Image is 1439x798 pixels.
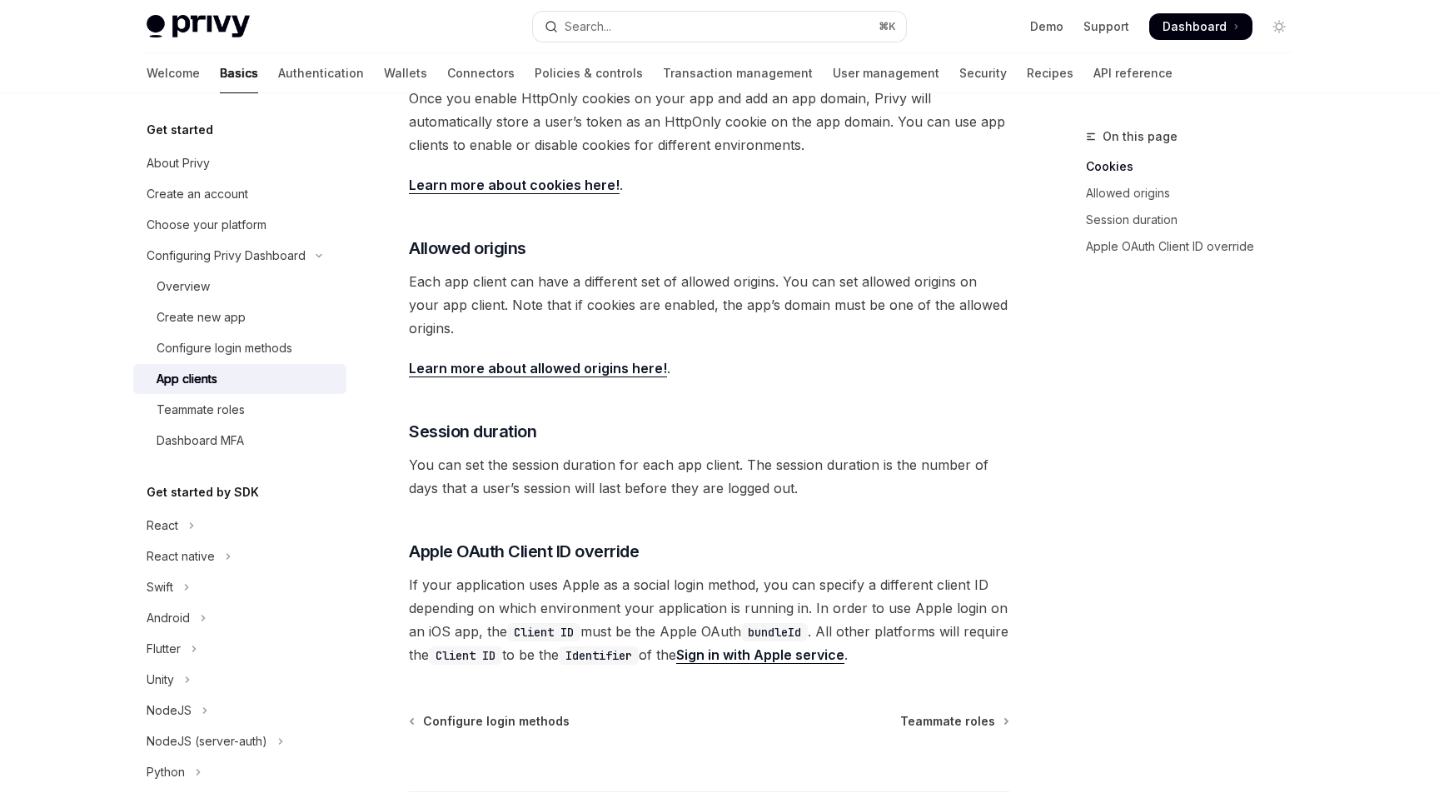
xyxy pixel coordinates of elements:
span: Allowed origins [409,237,526,260]
div: React [147,516,178,536]
button: Toggle Flutter section [133,634,346,664]
span: If your application uses Apple as a social login method, you can specify a different client ID de... [409,573,1009,666]
h5: Get started by SDK [147,482,259,502]
a: About Privy [133,148,346,178]
img: light logo [147,15,250,38]
button: Toggle Python section [133,757,346,787]
span: ⌘ K [879,20,896,33]
span: Apple OAuth Client ID override [409,540,639,563]
a: User management [833,53,939,93]
a: Create new app [133,302,346,332]
code: bundleId [741,623,808,641]
h5: Get started [147,120,213,140]
button: Toggle React section [133,511,346,541]
div: Android [147,608,190,628]
a: Learn more about cookies here! [409,177,620,194]
div: App clients [157,369,217,389]
div: Python [147,762,185,782]
a: Transaction management [663,53,813,93]
code: Client ID [429,646,502,665]
button: Toggle Unity section [133,665,346,695]
div: Overview [157,277,210,297]
button: Toggle dark mode [1266,13,1292,40]
div: Configuring Privy Dashboard [147,246,306,266]
a: Configure login methods [133,333,346,363]
a: Support [1083,18,1129,35]
a: Welcome [147,53,200,93]
div: Swift [147,577,173,597]
span: You can set the session duration for each app client. The session duration is the number of days ... [409,453,1009,500]
a: Security [959,53,1007,93]
span: Configure login methods [423,713,570,730]
div: Flutter [147,639,181,659]
span: Teammate roles [900,713,995,730]
div: Teammate roles [157,400,245,420]
a: Sign in with Apple service [676,646,844,664]
div: React native [147,546,215,566]
a: Configure login methods [411,713,570,730]
a: Apple OAuth Client ID override [1086,233,1306,260]
a: Learn more about allowed origins here! [409,360,667,377]
a: Choose your platform [133,210,346,240]
a: API reference [1093,53,1173,93]
a: Dashboard [1149,13,1252,40]
a: Create an account [133,179,346,209]
code: Client ID [507,623,580,641]
a: Authentication [278,53,364,93]
div: About Privy [147,153,210,173]
a: Demo [1030,18,1063,35]
a: Connectors [447,53,515,93]
a: Teammate roles [133,395,346,425]
a: Dashboard MFA [133,426,346,456]
a: Session duration [1086,207,1306,233]
span: On this page [1103,127,1178,147]
button: Open search [533,12,906,42]
button: Toggle Android section [133,603,346,633]
div: NodeJS [147,701,192,721]
a: Overview [133,272,346,302]
a: Recipes [1027,53,1073,93]
button: Toggle NodeJS section [133,696,346,726]
div: Unity [147,670,174,690]
a: App clients [133,364,346,394]
a: Basics [220,53,258,93]
div: Choose your platform [147,215,266,235]
div: Search... [565,17,611,37]
a: Policies & controls [535,53,643,93]
a: Allowed origins [1086,180,1306,207]
div: NodeJS (server-auth) [147,731,267,751]
span: Once you enable HttpOnly cookies on your app and add an app domain, Privy will automatically stor... [409,87,1009,157]
button: Toggle React native section [133,541,346,571]
button: Toggle Configuring Privy Dashboard section [133,241,346,271]
span: Session duration [409,420,536,443]
code: Identifier [559,646,639,665]
span: Each app client can have a different set of allowed origins. You can set allowed origins on your ... [409,270,1009,340]
div: Create new app [157,307,246,327]
a: Wallets [384,53,427,93]
span: . [409,357,1009,380]
div: Configure login methods [157,338,292,358]
a: Teammate roles [900,713,1008,730]
button: Toggle NodeJS (server-auth) section [133,726,346,756]
div: Dashboard MFA [157,431,244,451]
a: Cookies [1086,153,1306,180]
span: Dashboard [1163,18,1227,35]
span: . [409,173,1009,197]
button: Toggle Swift section [133,572,346,602]
div: Create an account [147,184,248,204]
